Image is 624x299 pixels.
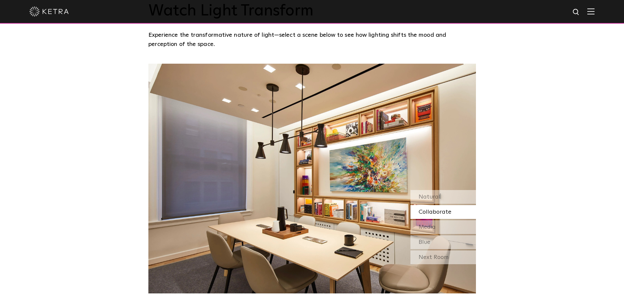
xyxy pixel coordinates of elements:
img: search icon [572,8,580,16]
img: Hamburger%20Nav.svg [587,8,595,14]
p: Experience the transformative nature of light—select a scene below to see how lighting shifts the... [148,31,473,49]
span: Blue [419,239,430,245]
span: Collaborate [419,209,451,215]
span: Media [419,224,436,230]
img: SS-Desktop-CEC-05 [148,64,476,293]
span: Natural [419,194,440,200]
div: Next Room [410,250,476,264]
img: ketra-logo-2019-white [29,7,69,16]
